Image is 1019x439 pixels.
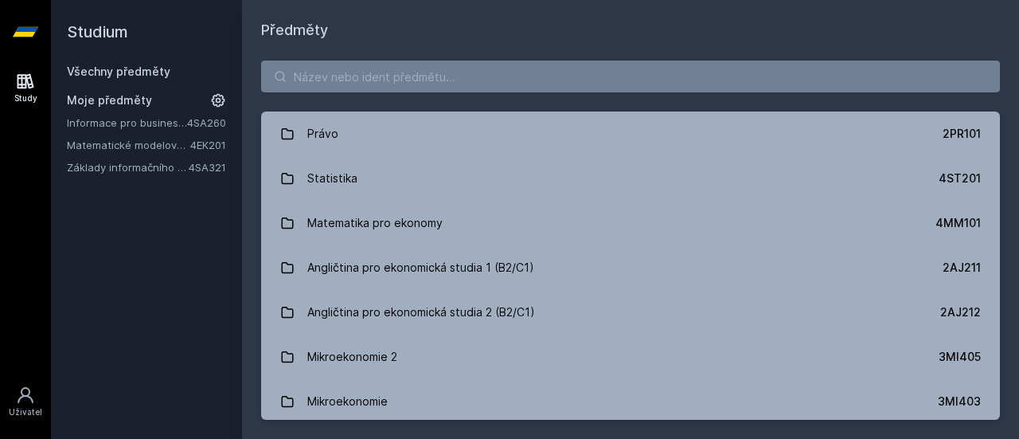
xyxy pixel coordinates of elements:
[307,252,534,284] div: Angličtina pro ekonomická studia 1 (B2/C1)
[261,245,1000,290] a: Angličtina pro ekonomická studia 1 (B2/C1) 2AJ211
[261,156,1000,201] a: Statistika 4ST201
[943,260,981,276] div: 2AJ211
[940,304,981,320] div: 2AJ212
[3,378,48,426] a: Uživatel
[939,349,981,365] div: 3MI405
[67,65,170,78] a: Všechny předměty
[307,341,397,373] div: Mikroekonomie 2
[261,201,1000,245] a: Matematika pro ekonomy 4MM101
[261,335,1000,379] a: Mikroekonomie 2 3MI405
[307,386,388,417] div: Mikroekonomie
[307,207,443,239] div: Matematika pro ekonomy
[261,379,1000,424] a: Mikroekonomie 3MI403
[307,163,357,194] div: Statistika
[935,215,981,231] div: 4MM101
[67,92,152,108] span: Moje předměty
[261,112,1000,156] a: Právo 2PR101
[187,116,226,129] a: 4SA260
[14,92,37,104] div: Study
[307,118,338,150] div: Právo
[938,394,981,410] div: 3MI403
[261,290,1000,335] a: Angličtina pro ekonomická studia 2 (B2/C1) 2AJ212
[261,19,1000,41] h1: Předměty
[943,126,981,142] div: 2PR101
[67,159,189,175] a: Základy informačního managementu
[190,139,226,151] a: 4EK201
[67,115,187,131] a: Informace pro business (v angličtině)
[189,161,226,174] a: 4SA321
[9,406,42,418] div: Uživatel
[261,61,1000,92] input: Název nebo ident předmětu…
[3,64,48,112] a: Study
[307,296,535,328] div: Angličtina pro ekonomická studia 2 (B2/C1)
[67,137,190,153] a: Matematické modelování
[939,171,981,186] div: 4ST201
